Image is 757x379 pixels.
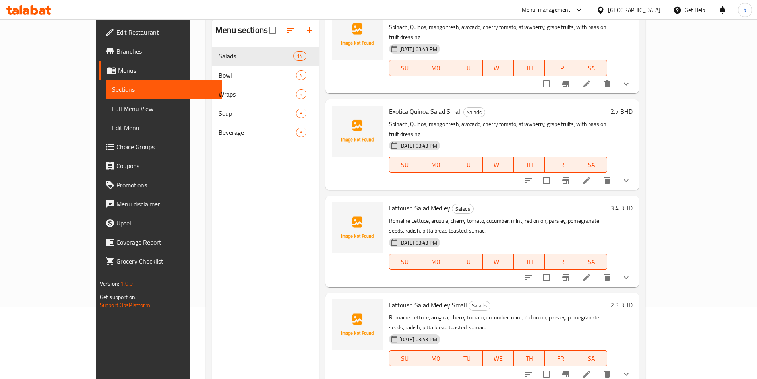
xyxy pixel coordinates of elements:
span: WE [486,159,511,171]
div: Menu-management [522,5,571,15]
button: MO [420,157,451,173]
img: Fattoush Salad Medley Small [332,299,383,350]
span: Salads [469,301,490,310]
span: WE [486,353,511,364]
a: Upsell [99,214,222,233]
span: Edit Restaurant [116,27,216,37]
button: SU [389,157,420,173]
div: items [296,109,306,118]
a: Full Menu View [106,99,222,118]
button: MO [420,350,451,366]
span: TU [455,256,479,268]
div: Bowl4 [212,66,319,85]
span: Soup [219,109,296,118]
button: MO [420,254,451,270]
h6: 2.3 BHD [610,299,633,311]
span: TH [517,159,542,171]
span: FR [548,256,573,268]
span: Choice Groups [116,142,216,152]
span: b [743,6,746,14]
div: Salads [469,301,490,311]
span: SU [393,353,417,364]
svg: Show Choices [621,176,631,185]
span: 1.0.0 [120,278,133,289]
span: Select to update [538,76,555,92]
span: FR [548,159,573,171]
a: Edit menu item [582,79,591,89]
button: SA [576,157,607,173]
a: Edit menu item [582,273,591,282]
span: SA [579,159,604,171]
span: SA [579,256,604,268]
span: Get support on: [100,292,136,302]
button: sort-choices [519,74,538,93]
span: [DATE] 03:43 PM [396,336,440,343]
img: Fattoush Salad Medley [332,202,383,253]
p: Romaine Lettuce, arugula, cherry tomato, cucumber, mint, red onion, parsley, pomegranate seeds, r... [389,216,608,236]
div: Salads14 [212,47,319,66]
button: TU [451,350,482,366]
button: sort-choices [519,268,538,287]
div: items [296,70,306,80]
span: Fattoush Salad Medley Small [389,299,467,311]
a: Branches [99,42,222,61]
span: TH [517,62,542,74]
span: 5 [296,91,306,98]
button: TU [451,60,482,76]
span: Bowl [219,70,296,80]
button: FR [545,254,576,270]
button: SA [576,60,607,76]
span: Beverage [219,128,296,137]
svg: Show Choices [621,369,631,379]
button: MO [420,60,451,76]
span: Salads [452,204,473,214]
button: delete [598,268,617,287]
span: FR [548,62,573,74]
span: TH [517,256,542,268]
span: Coupons [116,161,216,171]
a: Grocery Checklist [99,252,222,271]
span: Menus [118,66,216,75]
div: Beverage9 [212,123,319,142]
span: Salads [219,51,293,61]
span: Wraps [219,89,296,99]
span: Grocery Checklist [116,257,216,266]
button: SU [389,254,420,270]
span: Branches [116,47,216,56]
button: TH [514,157,545,173]
span: SA [579,62,604,74]
a: Edit menu item [582,176,591,185]
a: Edit Menu [106,118,222,137]
button: delete [598,74,617,93]
span: FR [548,353,573,364]
img: Exotica Quinoa Salad Small [332,106,383,157]
span: Select to update [538,172,555,189]
div: [GEOGRAPHIC_DATA] [608,6,660,14]
div: Salads [452,204,474,214]
svg: Show Choices [621,273,631,282]
span: WE [486,256,511,268]
button: TU [451,157,482,173]
span: Select all sections [264,22,281,39]
button: WE [483,157,514,173]
span: [DATE] 03:43 PM [396,45,440,53]
a: Choice Groups [99,137,222,156]
span: Menu disclaimer [116,199,216,209]
span: SU [393,62,417,74]
button: TH [514,254,545,270]
span: Full Menu View [112,104,216,113]
svg: Show Choices [621,79,631,89]
button: SA [576,350,607,366]
span: SU [393,159,417,171]
span: SA [579,353,604,364]
a: Menu disclaimer [99,194,222,214]
span: TU [455,353,479,364]
button: Branch-specific-item [556,74,575,93]
button: WE [483,350,514,366]
div: Salads [463,107,485,117]
button: TU [451,254,482,270]
h6: 4.6 BHD [610,9,633,20]
button: SU [389,60,420,76]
